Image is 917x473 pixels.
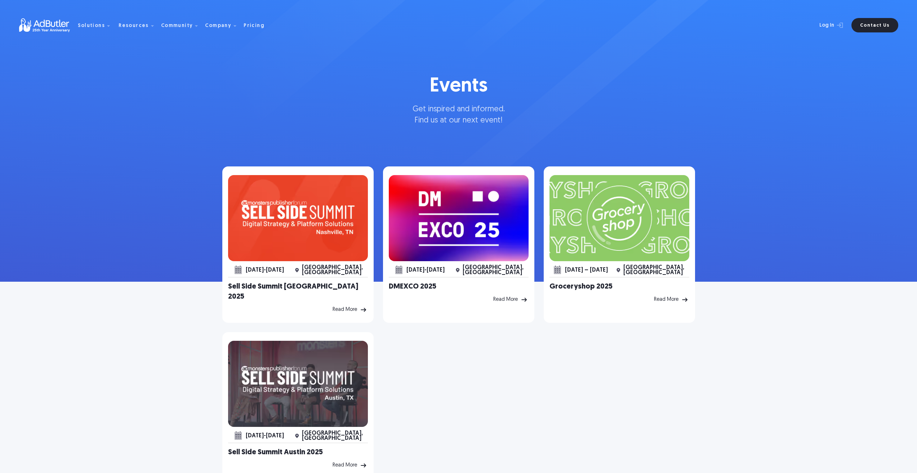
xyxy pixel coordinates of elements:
h2: DMEXCO 2025 [389,282,529,292]
div: Read More [333,307,357,312]
a: Log In [800,18,847,32]
a: Contact Us [851,18,898,32]
div: Resources [119,23,149,28]
div: [DATE]-[DATE] [406,268,445,273]
div: Read More [493,297,518,302]
div: [GEOGRAPHIC_DATA], [GEOGRAPHIC_DATA] [302,431,368,441]
div: Resources [119,14,160,37]
div: Community [161,14,204,37]
div: Community [161,23,193,28]
a: Pricing [244,22,270,28]
h2: Groceryshop 2025 [549,282,689,292]
div: Solutions [78,23,105,28]
div: [GEOGRAPHIC_DATA], [GEOGRAPHIC_DATA] [302,265,368,275]
p: Find us at our next event! [413,115,505,126]
div: [DATE] – [DATE] [565,268,608,273]
div: [DATE]-[DATE] [246,433,284,438]
a: [DATE]-[DATE] [GEOGRAPHIC_DATA], [GEOGRAPHIC_DATA] DMEXCO 2025 Read More [383,166,534,323]
div: Company [205,23,231,28]
div: Company [205,14,242,37]
h1: Events [413,73,505,101]
div: [DATE]-[DATE] [246,268,284,273]
a: [DATE] – [DATE] [GEOGRAPHIC_DATA], [GEOGRAPHIC_DATA] Groceryshop 2025 Read More [544,166,695,323]
div: Pricing [244,23,264,28]
div: Read More [654,297,678,302]
p: Get inspired and informed. [413,104,505,115]
h2: Sell Side Summit Austin 2025 [228,447,368,458]
div: Read More [333,463,357,468]
div: [GEOGRAPHIC_DATA], [GEOGRAPHIC_DATA] [623,265,689,275]
a: [DATE]-[DATE] [GEOGRAPHIC_DATA], [GEOGRAPHIC_DATA] Sell Side Summit [GEOGRAPHIC_DATA] 2025 Read More [222,166,374,323]
div: [GEOGRAPHIC_DATA], [GEOGRAPHIC_DATA] [463,265,529,275]
div: Solutions [78,14,116,37]
h2: Sell Side Summit [GEOGRAPHIC_DATA] 2025 [228,282,368,302]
